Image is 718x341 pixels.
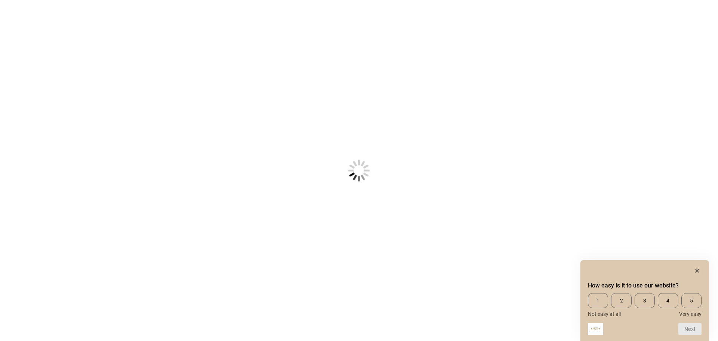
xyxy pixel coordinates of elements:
span: 5 [681,293,702,308]
button: Next question [678,323,702,335]
h2: How easy is it to use our website? Select an option from 1 to 5, with 1 being Not easy at all and... [588,281,702,290]
button: Hide survey [693,266,702,275]
span: 3 [635,293,655,308]
div: How easy is it to use our website? Select an option from 1 to 5, with 1 being Not easy at all and... [588,266,702,335]
img: Loading [311,123,407,219]
span: Not easy at all [588,311,621,317]
span: 4 [658,293,678,308]
span: 1 [588,293,608,308]
span: Very easy [679,311,702,317]
div: How easy is it to use our website? Select an option from 1 to 5, with 1 being Not easy at all and... [588,293,702,317]
span: 2 [611,293,631,308]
